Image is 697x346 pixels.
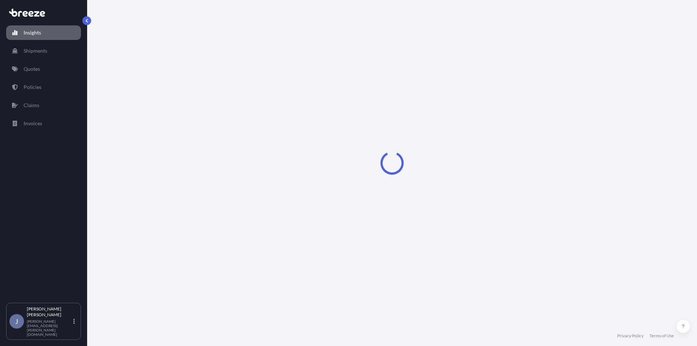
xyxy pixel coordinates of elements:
[24,120,42,127] p: Invoices
[6,25,81,40] a: Insights
[617,333,644,339] a: Privacy Policy
[6,62,81,76] a: Quotes
[6,80,81,94] a: Policies
[24,65,40,73] p: Quotes
[15,318,18,325] span: J
[27,319,72,337] p: [PERSON_NAME][EMAIL_ADDRESS][PERSON_NAME][DOMAIN_NAME]
[6,98,81,113] a: Claims
[24,84,41,91] p: Policies
[27,306,72,318] p: [PERSON_NAME] [PERSON_NAME]
[6,116,81,131] a: Invoices
[649,333,674,339] a: Terms of Use
[24,29,41,36] p: Insights
[6,44,81,58] a: Shipments
[24,47,47,54] p: Shipments
[24,102,39,109] p: Claims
